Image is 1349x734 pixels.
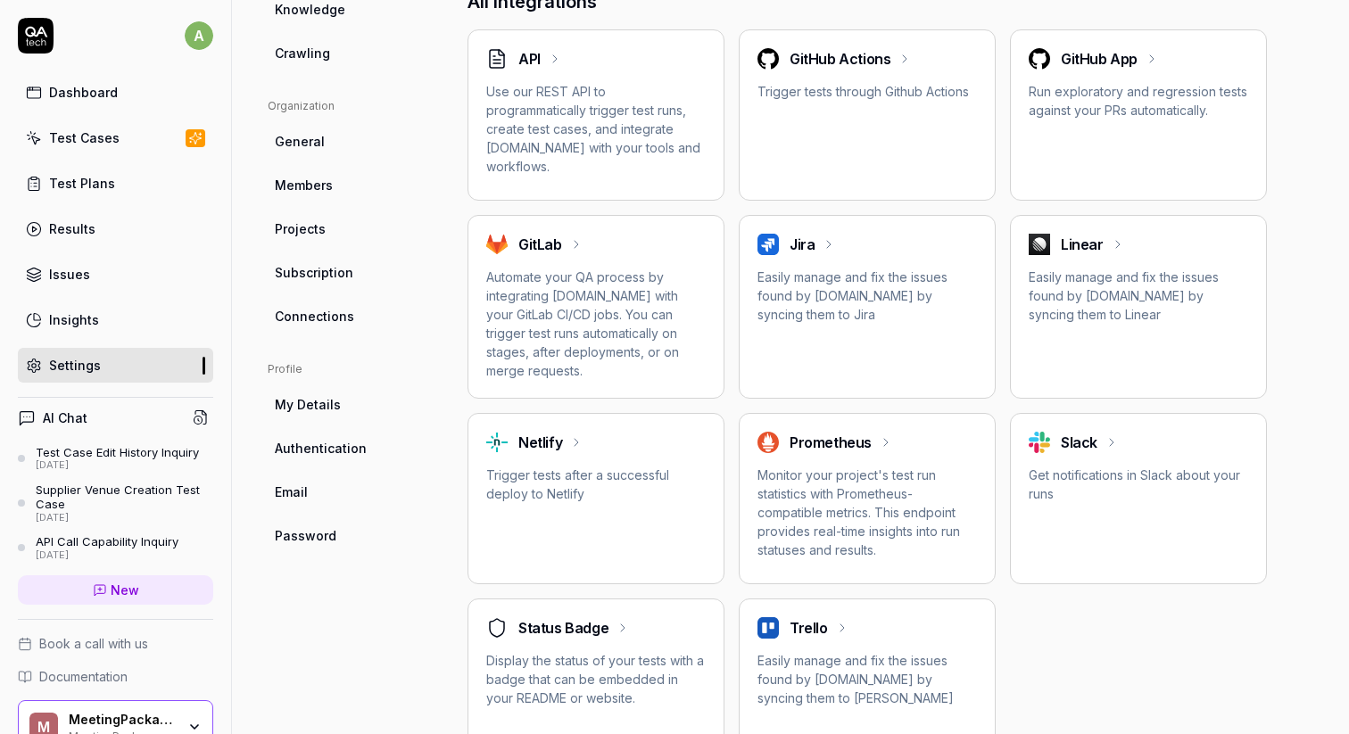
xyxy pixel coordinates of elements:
[739,215,996,399] a: HackofficeJiraEasily manage and fix the issues found by [DOMAIN_NAME] by syncing them to Jira
[790,234,815,255] h2: Jira
[268,475,439,508] a: Email
[275,395,341,414] span: My Details
[18,120,213,155] a: Test Cases
[18,75,213,110] a: Dashboard
[268,361,439,377] div: Profile
[268,300,439,333] a: Connections
[1029,432,1050,453] img: Hackoffice
[268,169,439,202] a: Members
[49,219,95,238] div: Results
[757,466,977,559] p: Monitor your project's test run statistics with Prometheus-compatible metrics. This endpoint prov...
[1010,215,1267,399] a: HackofficeLinearEasily manage and fix the issues found by [DOMAIN_NAME] by syncing them to Linear
[36,482,213,512] div: Supplier Venue Creation Test Case
[49,356,101,375] div: Settings
[790,432,872,453] h2: Prometheus
[518,234,562,255] h2: GitLab
[468,413,724,584] a: HackofficeNetlifyTrigger tests after a successful deploy to Netlify
[757,234,779,255] img: Hackoffice
[268,256,439,289] a: Subscription
[1061,432,1097,453] h2: Slack
[18,348,213,383] a: Settings
[757,617,779,639] img: Hackoffice
[790,617,828,639] h2: Trello
[486,268,706,380] p: Automate your QA process by integrating [DOMAIN_NAME] with your GitLab CI/CD jobs. You can trigge...
[275,482,308,501] span: Email
[1061,234,1104,255] h2: Linear
[268,519,439,552] a: Password
[757,48,779,70] img: Hackoffice
[486,651,706,707] p: Display the status of your tests with a badge that can be embedded in your README or website.
[185,21,213,50] span: a
[468,29,724,201] a: APIUse our REST API to programmatically trigger test runs, create test cases, and integrate [DOMA...
[468,215,724,399] a: HackofficeGitLabAutomate your QA process by integrating [DOMAIN_NAME] with your GitLab CI/CD jobs...
[739,29,996,201] a: HackofficeGitHub ActionsTrigger tests through Github Actions
[1029,82,1248,120] p: Run exploratory and regression tests against your PRs automatically.
[268,125,439,158] a: General
[18,445,213,472] a: Test Case Edit History Inquiry[DATE]
[36,459,199,472] div: [DATE]
[268,212,439,245] a: Projects
[18,302,213,337] a: Insights
[18,667,213,686] a: Documentation
[1010,29,1267,201] a: HackofficeGitHub AppRun exploratory and regression tests against your PRs automatically.
[49,310,99,329] div: Insights
[1010,413,1267,584] a: HackofficeSlackGet notifications in Slack about your runs
[1029,466,1248,503] p: Get notifications in Slack about your runs
[39,634,148,653] span: Book a call with us
[39,667,128,686] span: Documentation
[36,534,178,548] div: API Call Capability Inquiry
[268,388,439,421] a: My Details
[486,234,508,255] img: Hackoffice
[275,263,353,282] span: Subscription
[275,44,330,62] span: Crawling
[757,432,779,453] img: Hackoffice
[275,176,333,194] span: Members
[18,634,213,653] a: Book a call with us
[36,445,199,459] div: Test Case Edit History Inquiry
[790,48,890,70] h2: GitHub Actions
[275,307,354,326] span: Connections
[757,82,977,101] p: Trigger tests through Github Actions
[36,549,178,562] div: [DATE]
[486,466,706,503] p: Trigger tests after a successful deploy to Netlify
[757,268,977,324] p: Easily manage and fix the issues found by [DOMAIN_NAME] by syncing them to Jira
[49,174,115,193] div: Test Plans
[18,575,213,605] a: New
[268,98,439,114] div: Organization
[518,48,541,70] h2: API
[49,128,120,147] div: Test Cases
[275,219,326,238] span: Projects
[69,712,176,728] div: MeetingPackage
[111,581,139,599] span: New
[268,432,439,465] a: Authentication
[275,132,325,151] span: General
[739,413,996,584] a: HackofficePrometheusMonitor your project's test run statistics with Prometheus-compatible metrics...
[486,82,706,176] p: Use our REST API to programmatically trigger test runs, create test cases, and integrate [DOMAIN_...
[18,257,213,292] a: Issues
[49,83,118,102] div: Dashboard
[486,433,508,451] img: Hackoffice
[36,512,213,524] div: [DATE]
[1029,268,1248,324] p: Easily manage and fix the issues found by [DOMAIN_NAME] by syncing them to Linear
[49,265,90,284] div: Issues
[18,534,213,561] a: API Call Capability Inquiry[DATE]
[275,526,336,545] span: Password
[518,432,562,453] h2: Netlify
[18,482,213,524] a: Supplier Venue Creation Test Case[DATE]
[275,439,367,458] span: Authentication
[1029,48,1050,70] img: Hackoffice
[43,408,87,427] h4: AI Chat
[518,617,608,639] h2: Status Badge
[757,651,977,707] p: Easily manage and fix the issues found by [DOMAIN_NAME] by syncing them to [PERSON_NAME]
[185,18,213,54] button: a
[268,37,439,70] a: Crawling
[18,166,213,201] a: Test Plans
[1029,234,1050,255] img: Hackoffice
[1061,48,1138,70] h2: GitHub App
[18,211,213,246] a: Results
